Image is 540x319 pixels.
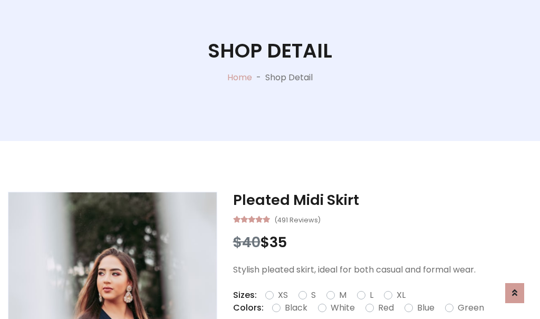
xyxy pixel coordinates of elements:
label: White [331,302,355,314]
p: Sizes: [233,289,257,302]
p: Shop Detail [265,71,313,84]
label: Blue [417,302,435,314]
h3: Pleated Midi Skirt [233,192,532,209]
small: (491 Reviews) [274,213,321,226]
label: S [311,289,316,302]
p: Colors: [233,302,264,314]
label: Green [458,302,484,314]
span: 35 [269,232,287,252]
h3: $ [233,234,532,251]
label: XL [397,289,406,302]
p: Stylish pleated skirt, ideal for both casual and formal wear. [233,264,532,276]
label: M [339,289,346,302]
label: XS [278,289,288,302]
span: $40 [233,232,261,252]
p: - [252,71,265,84]
label: L [370,289,373,302]
a: Home [227,71,252,83]
label: Black [285,302,307,314]
label: Red [378,302,394,314]
h1: Shop Detail [208,39,332,63]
